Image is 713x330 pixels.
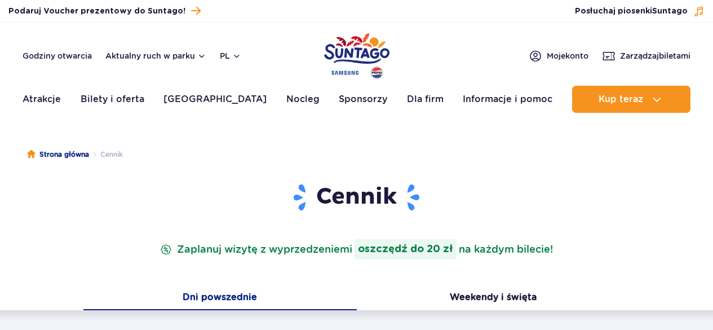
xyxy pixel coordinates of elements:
a: Dla firm [407,86,444,113]
p: Zaplanuj wizytę z wyprzedzeniem na każdym bilecie! [158,239,555,259]
a: Podaruj Voucher prezentowy do Suntago! [8,3,201,19]
span: Suntago [652,7,688,15]
a: Godziny otwarcia [23,50,92,61]
span: Posłuchaj piosenki [575,6,688,17]
button: Aktualny ruch w parku [105,51,206,60]
a: Sponsorzy [339,86,387,113]
a: Bilety i oferta [81,86,144,113]
a: Nocleg [286,86,320,113]
span: Moje konto [547,50,588,61]
a: Park of Poland [324,28,389,80]
button: pl [220,50,241,61]
a: Mojekonto [529,49,588,63]
button: Kup teraz [572,86,690,113]
a: Zarządzajbiletami [602,49,690,63]
button: Posłuchaj piosenkiSuntago [575,6,705,17]
a: Informacje i pomoc [463,86,552,113]
a: Strona główna [27,149,89,160]
strong: oszczędź do 20 zł [355,239,457,259]
span: Podaruj Voucher prezentowy do Suntago! [8,6,185,17]
span: Kup teraz [599,94,643,104]
li: Cennik [89,149,123,160]
a: [GEOGRAPHIC_DATA] [163,86,267,113]
button: Dni powszednie [83,287,357,310]
span: Zarządzaj biletami [620,50,690,61]
h1: Cennik [92,183,622,212]
a: Atrakcje [23,86,61,113]
button: Weekendy i święta [357,287,630,310]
